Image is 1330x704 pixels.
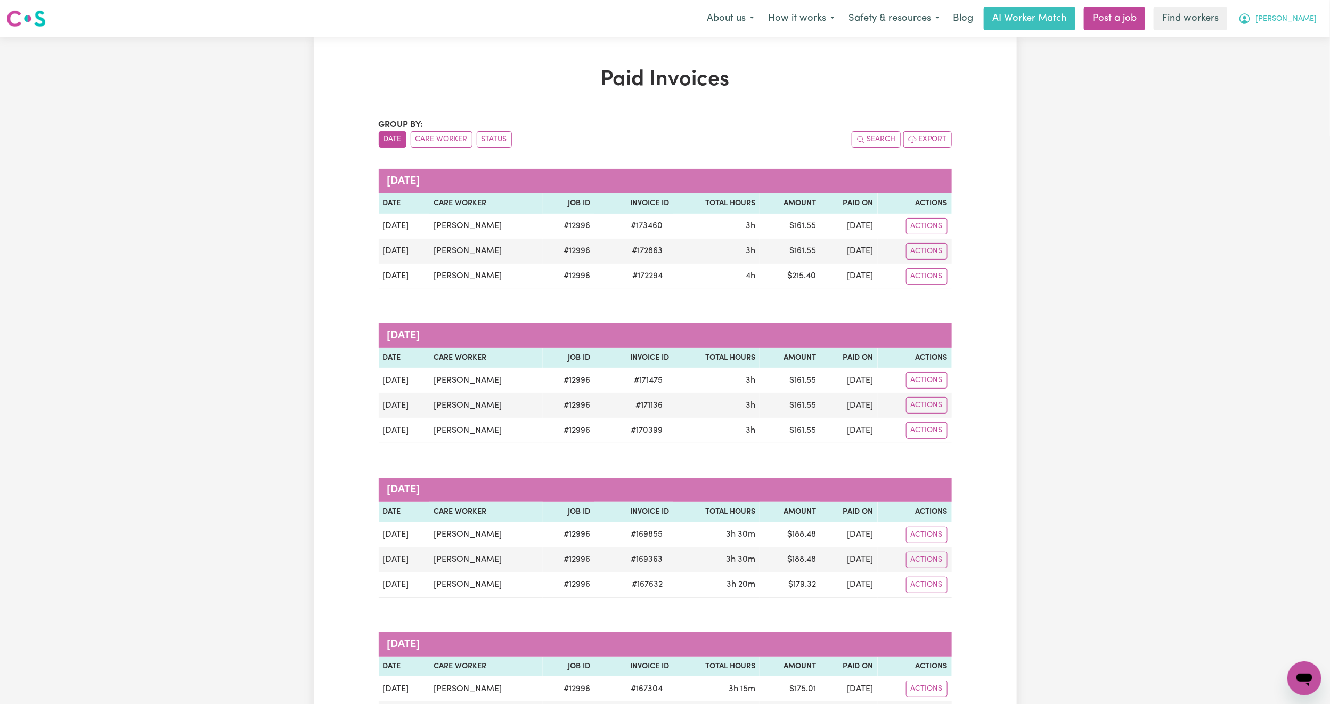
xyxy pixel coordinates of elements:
[379,522,430,547] td: [DATE]
[878,657,952,677] th: Actions
[906,372,948,389] button: Actions
[746,272,755,280] span: 4 hours
[626,270,669,282] span: # 172294
[379,502,430,522] th: Date
[1154,7,1227,30] a: Find workers
[379,169,952,193] caption: [DATE]
[761,7,842,30] button: How it works
[673,193,760,214] th: Total Hours
[543,657,594,677] th: Job ID
[543,393,594,418] td: # 12996
[906,243,948,260] button: Actions
[379,393,430,418] td: [DATE]
[1231,7,1324,30] button: My Account
[760,348,820,368] th: Amount
[477,131,512,148] button: sort invoices by paid status
[760,418,820,443] td: $ 161.55
[379,264,430,289] td: [DATE]
[906,681,948,697] button: Actions
[624,424,669,437] span: # 170399
[627,374,669,387] span: # 171475
[429,348,543,368] th: Care Worker
[820,368,878,393] td: [DATE]
[726,555,755,564] span: 3 hours 30 minutes
[760,547,820,572] td: $ 188.48
[379,131,406,148] button: sort invoices by date
[906,218,948,234] button: Actions
[543,547,594,572] td: # 12996
[729,685,755,693] span: 3 hours 15 minutes
[429,264,543,289] td: [PERSON_NAME]
[1084,7,1145,30] a: Post a job
[878,193,952,214] th: Actions
[543,239,594,264] td: # 12996
[543,348,594,368] th: Job ID
[673,502,760,522] th: Total Hours
[842,7,946,30] button: Safety & resources
[379,193,430,214] th: Date
[379,632,952,657] caption: [DATE]
[906,422,948,439] button: Actions
[700,7,761,30] button: About us
[726,530,755,539] span: 3 hours 30 minutes
[820,264,878,289] td: [DATE]
[625,245,669,257] span: # 172863
[906,527,948,543] button: Actions
[820,193,878,214] th: Paid On
[429,418,543,443] td: [PERSON_NAME]
[624,553,669,566] span: # 169363
[760,214,820,239] td: $ 161.55
[673,657,760,677] th: Total Hours
[746,247,755,255] span: 3 hours
[878,348,952,368] th: Actions
[820,502,878,522] th: Paid On
[820,676,878,701] td: [DATE]
[878,502,952,522] th: Actions
[429,572,543,598] td: [PERSON_NAME]
[379,676,430,701] td: [DATE]
[906,552,948,568] button: Actions
[906,577,948,593] button: Actions
[760,193,820,214] th: Amount
[760,368,820,393] td: $ 161.55
[543,193,594,214] th: Job ID
[594,502,673,522] th: Invoice ID
[543,418,594,443] td: # 12996
[625,578,669,591] span: # 167632
[760,676,820,701] td: $ 175.01
[429,502,543,522] th: Care Worker
[852,131,901,148] button: Search
[903,131,952,148] button: Export
[906,397,948,414] button: Actions
[760,393,820,418] td: $ 161.55
[594,193,673,214] th: Invoice ID
[429,239,543,264] td: [PERSON_NAME]
[673,348,760,368] th: Total Hours
[1287,661,1321,695] iframe: Button to launch messaging window, conversation in progress
[984,7,1075,30] a: AI Worker Match
[820,547,878,572] td: [DATE]
[379,239,430,264] td: [DATE]
[543,572,594,598] td: # 12996
[379,572,430,598] td: [DATE]
[820,348,878,368] th: Paid On
[429,193,543,214] th: Care Worker
[429,657,543,677] th: Care Worker
[543,264,594,289] td: # 12996
[594,348,673,368] th: Invoice ID
[820,522,878,547] td: [DATE]
[429,393,543,418] td: [PERSON_NAME]
[379,120,423,129] span: Group by:
[543,214,594,239] td: # 12996
[429,522,543,547] td: [PERSON_NAME]
[820,214,878,239] td: [DATE]
[820,657,878,677] th: Paid On
[760,239,820,264] td: $ 161.55
[629,399,669,412] span: # 171136
[820,572,878,598] td: [DATE]
[379,547,430,572] td: [DATE]
[6,6,46,31] a: Careseekers logo
[543,522,594,547] td: # 12996
[624,528,669,541] span: # 169855
[379,657,430,677] th: Date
